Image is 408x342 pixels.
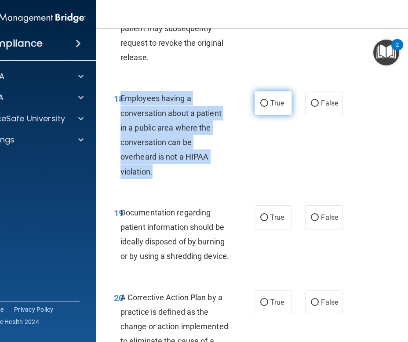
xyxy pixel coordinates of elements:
span: 19 [114,208,124,218]
input: False [311,100,319,107]
input: True [260,215,268,221]
span: Employees having a conversation about a patient in a public area where the conversation can be ov... [120,94,222,176]
span: Documentation regarding patient information should be ideally disposed of by burning or by using ... [120,208,229,261]
span: 20 [114,293,124,303]
div: 2 [396,45,399,56]
span: 18 [114,94,124,104]
button: Open Resource Center, 2 new notifications [373,40,399,65]
span: False [321,99,338,107]
span: False [321,213,338,222]
input: True [260,100,268,107]
iframe: Drift Widget Chat Controller [256,280,397,315]
span: True [270,213,284,222]
a: Privacy Policy [14,305,54,314]
input: False [311,215,319,221]
span: True [270,99,284,107]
